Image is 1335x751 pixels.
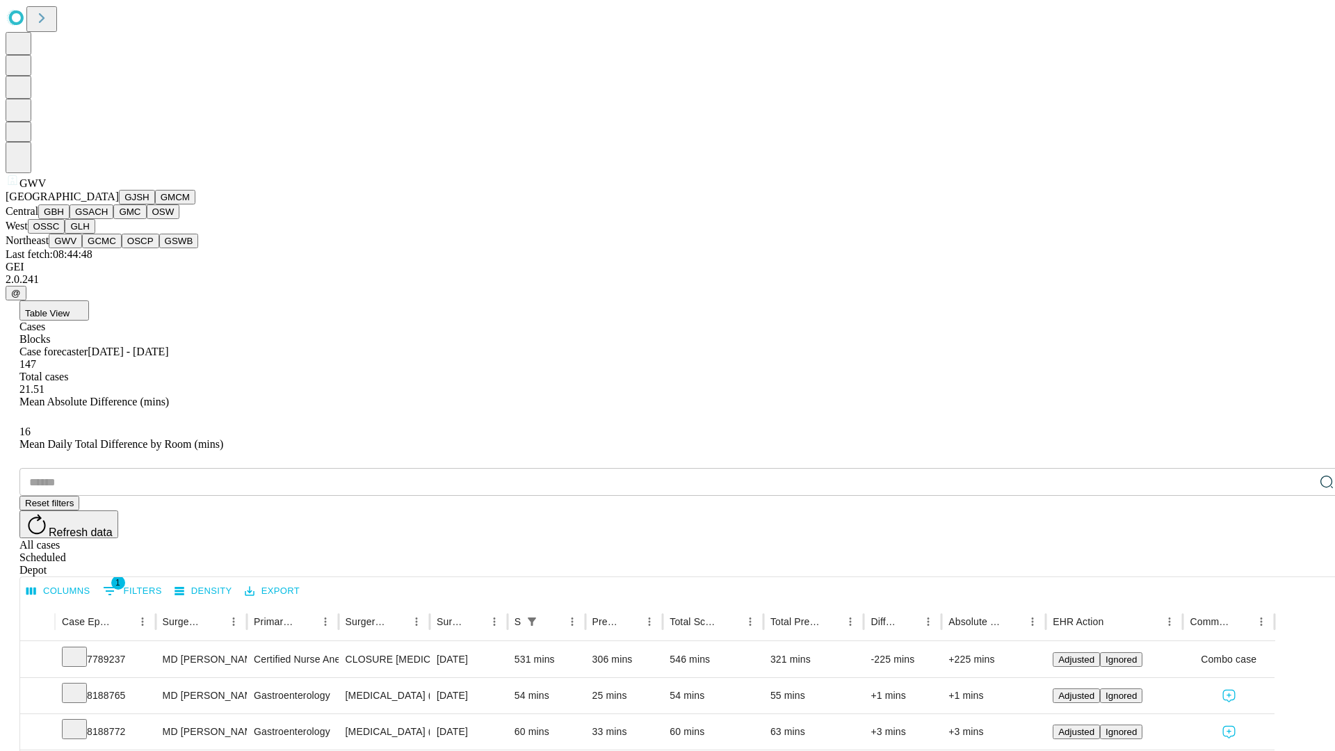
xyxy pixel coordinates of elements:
[19,177,46,189] span: GWV
[27,684,48,709] button: Expand
[1058,727,1094,737] span: Adjusted
[899,612,919,631] button: Sort
[741,612,760,631] button: Menu
[871,714,934,750] div: +3 mins
[543,612,563,631] button: Sort
[19,510,118,538] button: Refresh data
[770,642,857,677] div: 321 mins
[871,642,934,677] div: -225 mins
[1106,654,1137,665] span: Ignored
[1190,616,1230,627] div: Comments
[437,642,501,677] div: [DATE]
[485,612,504,631] button: Menu
[6,220,28,232] span: West
[592,678,656,713] div: 25 mins
[1058,654,1094,665] span: Adjusted
[670,642,756,677] div: 546 mins
[163,616,203,627] div: Surgeon Name
[1053,725,1100,739] button: Adjusted
[19,346,88,357] span: Case forecaster
[6,248,92,260] span: Last fetch: 08:44:48
[65,219,95,234] button: GLH
[99,580,165,602] button: Show filters
[346,642,423,677] div: CLOSURE [MEDICAL_DATA] LARGE [MEDICAL_DATA] RESECTION AND ANASTOMOSIS
[670,678,756,713] div: 54 mins
[163,642,240,677] div: MD [PERSON_NAME] [PERSON_NAME] Md
[19,496,79,510] button: Reset filters
[1252,612,1271,631] button: Menu
[70,204,113,219] button: GSACH
[6,234,49,246] span: Northeast
[19,300,89,321] button: Table View
[27,720,48,745] button: Expand
[387,612,407,631] button: Sort
[254,678,331,713] div: Gastroenterology
[113,612,133,631] button: Sort
[1023,612,1042,631] button: Menu
[1100,725,1142,739] button: Ignored
[1053,688,1100,703] button: Adjusted
[25,498,74,508] span: Reset filters
[49,526,113,538] span: Refresh data
[27,648,48,672] button: Expand
[770,714,857,750] div: 63 mins
[515,678,578,713] div: 54 mins
[1201,642,1256,677] span: Combo case
[19,396,169,407] span: Mean Absolute Difference (mins)
[871,616,898,627] div: Difference
[163,714,240,750] div: MD [PERSON_NAME] I Md
[640,612,659,631] button: Menu
[407,612,426,631] button: Menu
[1160,612,1179,631] button: Menu
[62,642,149,677] div: 7789237
[6,286,26,300] button: @
[346,714,423,750] div: [MEDICAL_DATA] (EGD), FLEXIBLE, TRANSORAL, WITH REMOVAL [MEDICAL_DATA]
[948,678,1039,713] div: +1 mins
[28,219,65,234] button: OSSC
[6,191,119,202] span: [GEOGRAPHIC_DATA]
[82,234,122,248] button: GCMC
[49,234,82,248] button: GWV
[563,612,582,631] button: Menu
[133,612,152,631] button: Menu
[346,678,423,713] div: [MEDICAL_DATA] (EGD), FLEXIBLE, TRANSORAL, DIAGNOSTIC
[62,678,149,713] div: 8188765
[620,612,640,631] button: Sort
[119,190,155,204] button: GJSH
[11,288,21,298] span: @
[515,714,578,750] div: 60 mins
[155,190,195,204] button: GMCM
[224,612,243,631] button: Menu
[254,642,331,677] div: Certified Nurse Anesthetist
[515,616,521,627] div: Scheduled In Room Duration
[1190,642,1267,677] div: Combo case
[254,616,294,627] div: Primary Service
[670,714,756,750] div: 60 mins
[948,616,1002,627] div: Absolute Difference
[111,576,125,590] span: 1
[1100,652,1142,667] button: Ignored
[38,204,70,219] button: GBH
[6,273,1329,286] div: 2.0.241
[919,612,938,631] button: Menu
[62,616,112,627] div: Case Epic Id
[522,612,542,631] button: Show filters
[88,346,168,357] span: [DATE] - [DATE]
[1053,652,1100,667] button: Adjusted
[19,383,44,395] span: 21.51
[437,678,501,713] div: [DATE]
[122,234,159,248] button: OSCP
[592,714,656,750] div: 33 mins
[254,714,331,750] div: Gastroenterology
[1100,688,1142,703] button: Ignored
[113,204,146,219] button: GMC
[948,714,1039,750] div: +3 mins
[1053,616,1103,627] div: EHR Action
[1232,612,1252,631] button: Sort
[6,205,38,217] span: Central
[770,616,820,627] div: Total Predicted Duration
[1003,612,1023,631] button: Sort
[721,612,741,631] button: Sort
[147,204,180,219] button: OSW
[437,714,501,750] div: [DATE]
